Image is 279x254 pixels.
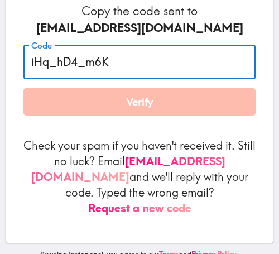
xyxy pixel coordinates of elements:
[23,45,256,79] input: xxx_xxx_xxx
[31,40,52,52] label: Code
[31,154,225,184] a: [EMAIL_ADDRESS][DOMAIN_NAME]
[23,20,256,36] div: [EMAIL_ADDRESS][DOMAIN_NAME]
[23,138,256,216] p: Check your spam if you haven't received it. Still no luck? Email and we'll reply with your code. ...
[88,200,191,216] button: Request a new code
[23,3,256,36] h6: Copy the code sent to
[23,88,256,116] button: Verify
